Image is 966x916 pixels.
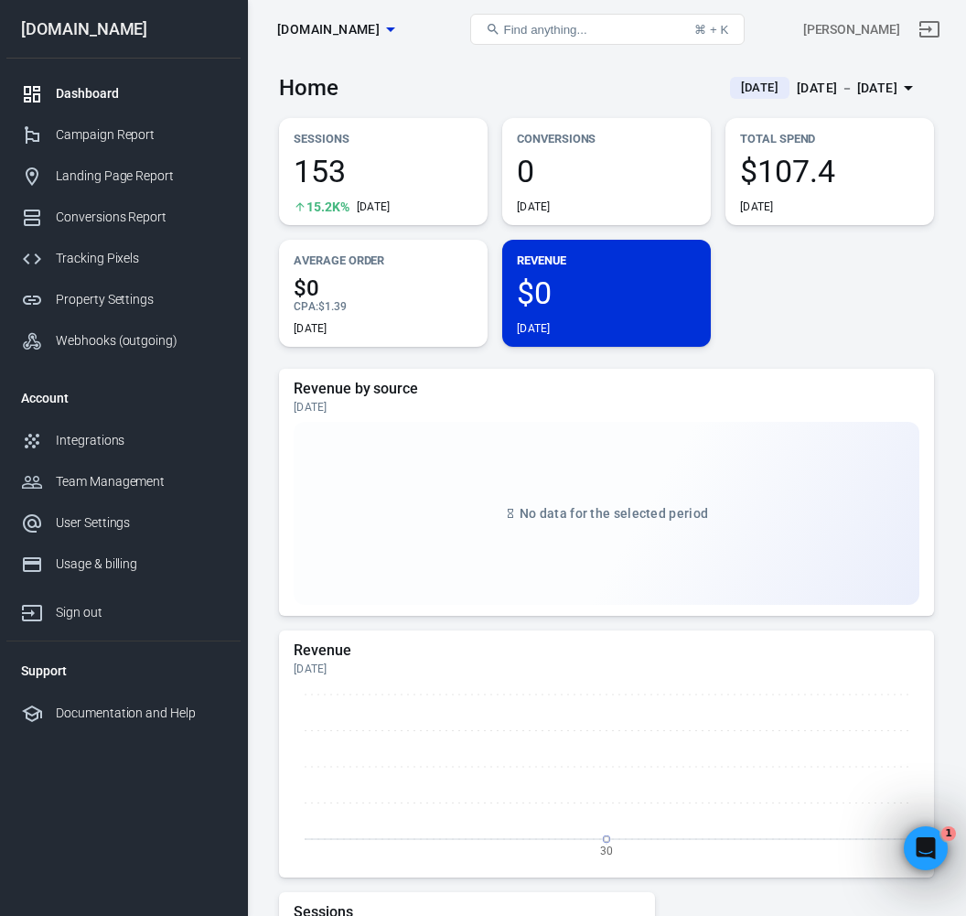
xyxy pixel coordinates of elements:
[56,513,226,533] div: User Settings
[740,129,919,148] p: Total Spend
[517,129,696,148] p: Conversions
[294,129,473,148] p: Sessions
[318,300,347,313] span: $1.39
[56,431,226,450] div: Integrations
[56,704,226,723] div: Documentation and Help
[294,156,473,187] span: 153
[6,279,241,320] a: Property Settings
[6,320,241,361] a: Webhooks (outgoing)
[294,321,327,336] div: [DATE]
[294,400,919,415] div: [DATE]
[941,826,956,841] span: 1
[907,7,951,51] a: Sign out
[694,23,728,37] div: ⌘ + K
[357,199,391,214] div: [DATE]
[517,156,696,187] span: 0
[294,300,318,313] span: CPA :
[740,156,919,187] span: $107.4
[904,826,948,870] iframe: Intercom live chat
[6,502,241,544] a: User Settings
[56,555,226,574] div: Usage & billing
[6,197,241,238] a: Conversions Report
[797,77,897,100] div: [DATE] － [DATE]
[56,603,226,622] div: Sign out
[6,73,241,114] a: Dashboard
[470,14,745,45] button: Find anything...⌘ + K
[517,199,551,214] div: [DATE]
[294,277,473,299] span: $0
[6,376,241,420] li: Account
[294,380,919,398] h5: Revenue by source
[504,23,587,37] span: Find anything...
[803,20,900,39] div: Account id: Z7eiIvhy
[56,84,226,103] div: Dashboard
[6,420,241,461] a: Integrations
[56,208,226,227] div: Conversions Report
[6,156,241,197] a: Landing Page Report
[56,167,226,186] div: Landing Page Report
[740,199,774,214] div: [DATE]
[56,472,226,491] div: Team Management
[517,251,696,270] p: Revenue
[306,200,349,213] span: 15.2K%
[517,321,551,336] div: [DATE]
[279,75,338,101] h3: Home
[294,662,919,676] div: [DATE]
[6,544,241,585] a: Usage & billing
[56,331,226,350] div: Webhooks (outgoing)
[6,585,241,633] a: Sign out
[734,79,786,97] span: [DATE]
[520,506,708,521] span: No data for the selected period
[270,13,402,47] button: [DOMAIN_NAME]
[277,18,380,41] span: carinspector.io
[294,641,919,660] h5: Revenue
[56,249,226,268] div: Tracking Pixels
[6,114,241,156] a: Campaign Report
[6,21,241,38] div: [DOMAIN_NAME]
[6,238,241,279] a: Tracking Pixels
[6,461,241,502] a: Team Management
[294,251,473,270] p: Average Order
[6,649,241,693] li: Support
[56,125,226,145] div: Campaign Report
[715,73,934,103] button: [DATE][DATE] － [DATE]
[517,277,696,308] span: $0
[600,844,613,857] tspan: 30
[56,290,226,309] div: Property Settings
